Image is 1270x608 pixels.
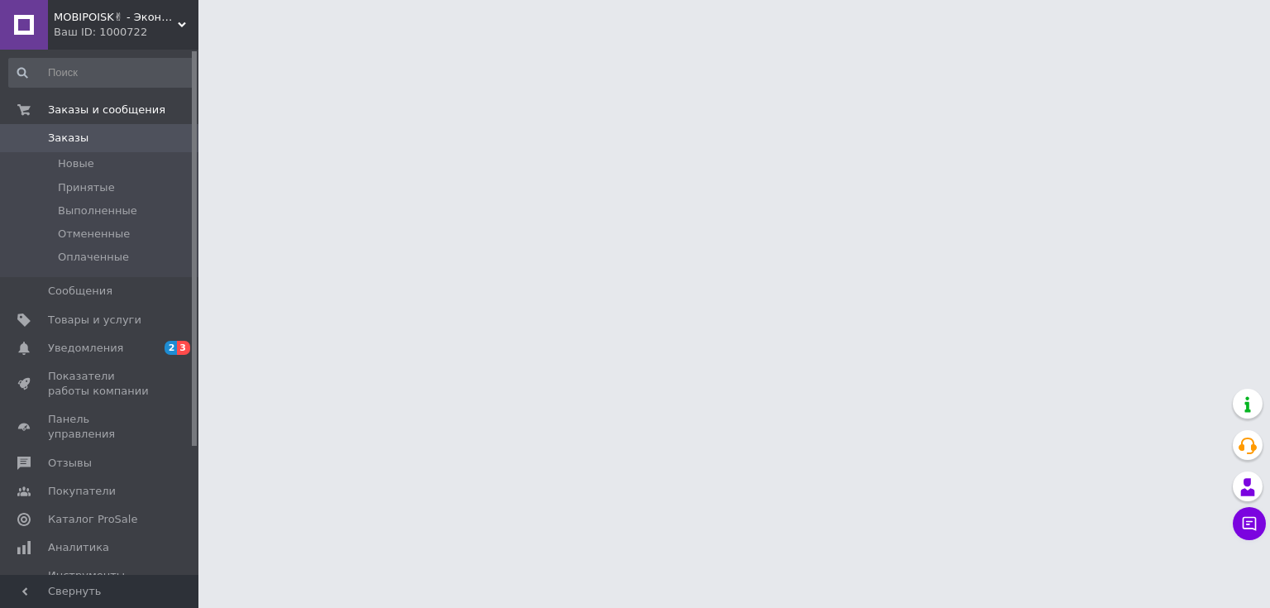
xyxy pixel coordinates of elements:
span: Панель управления [48,412,153,442]
span: Заказы [48,131,88,146]
span: Отзывы [48,456,92,471]
span: Уведомления [48,341,123,356]
span: Показатели работы компании [48,369,153,399]
span: Принятые [58,180,115,195]
span: Каталог ProSale [48,512,137,527]
span: 2 [165,341,178,355]
span: MOBIPOISK✌ - Экономь умно, покупай разнообразно! Надежный магазин – ваш выбор с умом! [54,10,178,25]
span: Заказы и сообщения [48,103,165,117]
input: Поиск [8,58,195,88]
span: Выполненные [58,203,137,218]
span: Аналитика [48,540,109,555]
div: Ваш ID: 1000722 [54,25,198,40]
span: Сообщения [48,284,112,299]
span: Покупатели [48,484,116,499]
button: Чат с покупателем [1233,507,1266,540]
span: Инструменты вебмастера и SEO [48,568,153,598]
span: Новые [58,156,94,171]
span: Отмененные [58,227,130,242]
span: Товары и услуги [48,313,141,328]
span: Оплаченные [58,250,129,265]
span: 3 [177,341,190,355]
